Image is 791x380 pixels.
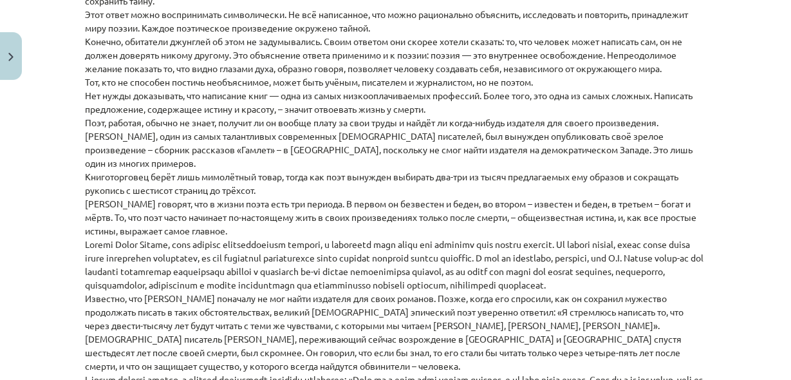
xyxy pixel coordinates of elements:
img: icon-close-lesson-0947bae3869378f0d4975bcd49f059093ad1ed9edebbc8119c70593378902aed.svg [8,53,14,61]
font: [DEMOGRAPHIC_DATA] писатель [PERSON_NAME], переживающий сейчас возрождение в [GEOGRAPHIC_DATA] и ... [85,333,682,372]
font: Тот, кто не способен постичь необъяснимое, может быть учёным, писателем и журналистом, но не поэтом. [85,76,533,88]
font: Конечно, обитатели джунглей об этом не задумывались. Своим ответом они скорее хотели сказать: то,... [85,35,682,74]
font: [PERSON_NAME] говорят, что в жизни поэта есть три периода. В первом он безвестен и беден, во втор... [85,198,696,236]
font: Поэт, работая, обычно не знает, получит ли он вообще плату за свои труды и найдёт ли когда-нибудь... [85,117,693,169]
font: Loremi Dolor Sitame, cons adipisc elitseddoeiusm tempori, u laboreetd magn aliqu eni adminimv qui... [85,238,703,290]
font: Этот ответ можно воспринимать символически. Не всё написанное, что можно рационально объяснить, и... [85,8,688,33]
font: Книготорговец берёт лишь мимолётный товар, тогда как поэт вынужден выбирать два-три из тысяч пред... [85,171,678,196]
font: Нет нужды доказывать, что написание книг — одна из самых низкооплачиваемых профессий. Более того,... [85,90,693,115]
font: Известно, что [PERSON_NAME] поначалу не мог найти издателя для своих романов. Позже, когда его сп... [85,292,684,331]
